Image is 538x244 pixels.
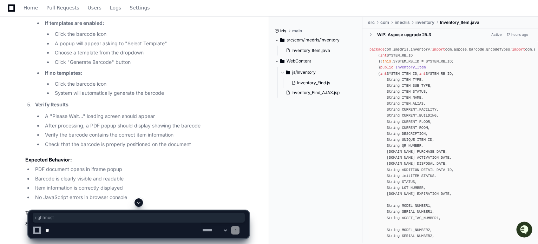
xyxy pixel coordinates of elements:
[43,131,249,139] li: Verify the barcode contains the correct item information
[35,101,68,107] strong: Verify Results
[43,112,249,120] li: A "Please Wait..." loading screen should appear
[380,53,387,58] span: int
[53,30,249,38] li: Click the barcode icon
[275,55,357,67] button: WebContent
[369,53,413,64] span: ( SYSTEM_RB_ID )
[380,20,389,25] span: com
[280,36,284,44] svg: Directory
[43,122,249,130] li: After processing, a PDF popup should display showing the barcode
[45,20,104,26] strong: If templates are enabled:
[395,65,426,70] span: Inventory_Item
[419,72,426,76] span: int
[512,47,525,52] span: import
[46,6,79,10] span: Pull Requests
[289,78,353,88] button: Inventory_Find.js
[368,20,375,25] span: src
[70,74,85,79] span: Pylon
[33,175,249,183] li: Barcode is clearly visible and readable
[440,20,479,25] span: Inventory_Item.java
[415,20,434,25] span: inventory
[53,58,249,66] li: Click "Generate Barcode" button
[286,68,290,77] svg: Directory
[283,88,353,98] button: Inventory_Find_AJAX.jsp
[7,7,21,21] img: PlayerZero
[377,32,431,38] div: WIP: Aspose upgrade 25.3
[50,73,85,79] a: Powered byPylon
[24,52,115,59] div: Start new chat
[43,140,249,149] li: Check that the barcode is properly positioned on the document
[489,31,504,38] span: Active
[283,46,353,55] button: Inventory_Item.java
[291,48,330,53] span: Inventory_Item.java
[33,165,249,173] li: PDF document opens in iframe popup
[88,6,101,10] span: Users
[7,52,20,65] img: 1756235613930-3d25f9e4-fa56-45dd-b3ad-e072dfbd1548
[33,184,249,192] li: Item information is correctly displayed
[53,49,249,57] li: Choose a template from the dropdown
[7,28,128,39] div: Welcome
[53,40,249,48] li: A popup will appear asking to "Select Template"
[280,57,284,65] svg: Directory
[291,90,340,95] span: Inventory_Find_AJAX.jsp
[292,70,316,75] span: js/Inventory
[33,193,249,202] li: No JavaScript errors in browser console
[287,58,311,64] span: WebContent
[45,70,83,76] strong: If no templates:
[507,32,528,37] div: 17 hours ago
[119,54,128,63] button: Start new chat
[110,6,121,10] span: Logs
[432,47,445,52] span: import
[280,67,357,78] button: js/Inventory
[24,6,38,10] span: Home
[380,65,393,70] span: public
[280,28,287,34] span: iris
[53,89,249,97] li: System will automatically generate the barcode
[369,47,385,52] span: package
[35,215,243,220] span: rightmost
[516,221,534,240] iframe: Open customer support
[53,80,249,88] li: Click the barcode icon
[297,80,330,86] span: Inventory_Find.js
[275,34,357,46] button: src/com/imedris/inventory
[380,72,387,76] span: int
[292,28,302,34] span: main
[382,59,391,64] span: this
[287,37,340,43] span: src/com/imedris/inventory
[24,59,89,65] div: We're available if you need us!
[25,156,249,163] h3: Expected Behavior:
[130,6,150,10] span: Settings
[395,20,410,25] span: imedris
